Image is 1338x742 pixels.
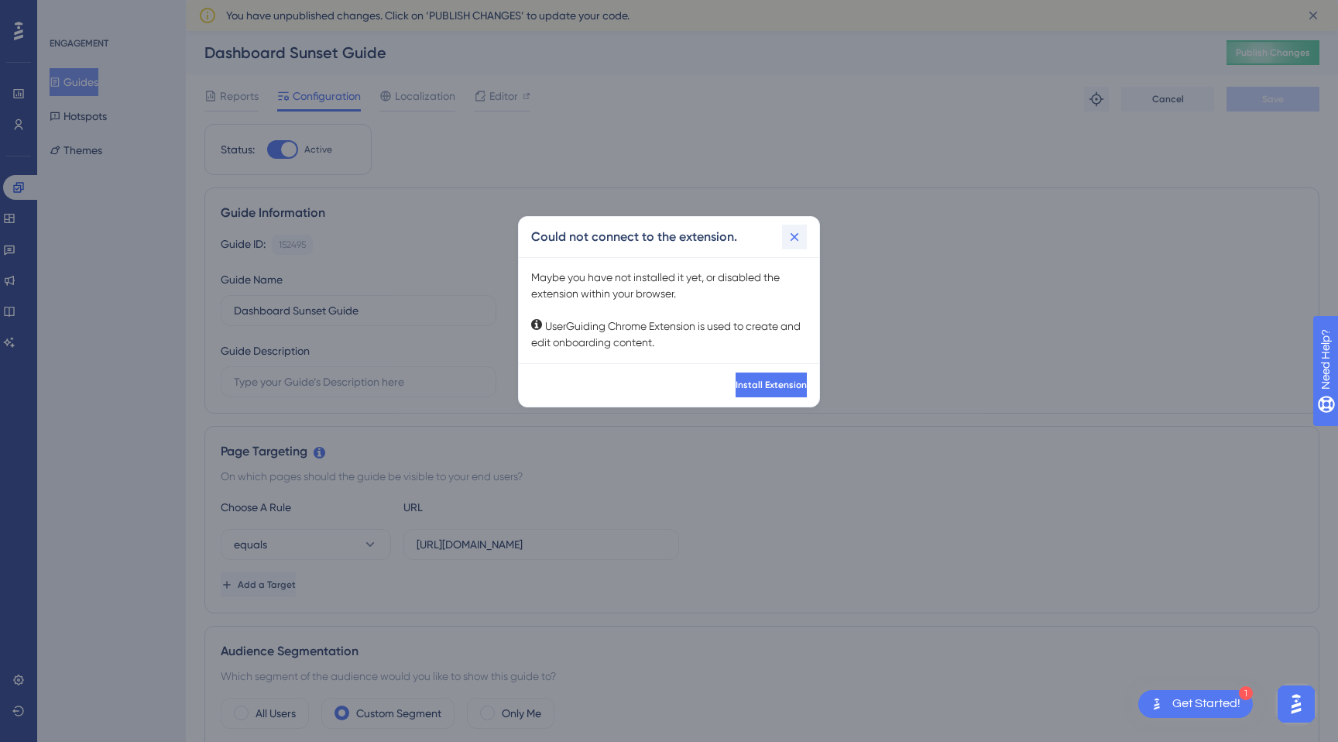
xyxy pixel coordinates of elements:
span: Need Help? [36,4,97,22]
iframe: UserGuiding AI Assistant Launcher [1273,681,1319,727]
span: Install Extension [736,379,807,391]
div: 1 [1239,686,1253,700]
img: launcher-image-alternative-text [1148,695,1166,713]
h2: Could not connect to the extension. [531,228,737,246]
div: Get Started! [1172,696,1240,713]
div: Maybe you have not installed it yet, or disabled the extension within your browser. UserGuiding C... [531,270,807,351]
div: Open Get Started! checklist, remaining modules: 1 [1138,690,1253,718]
